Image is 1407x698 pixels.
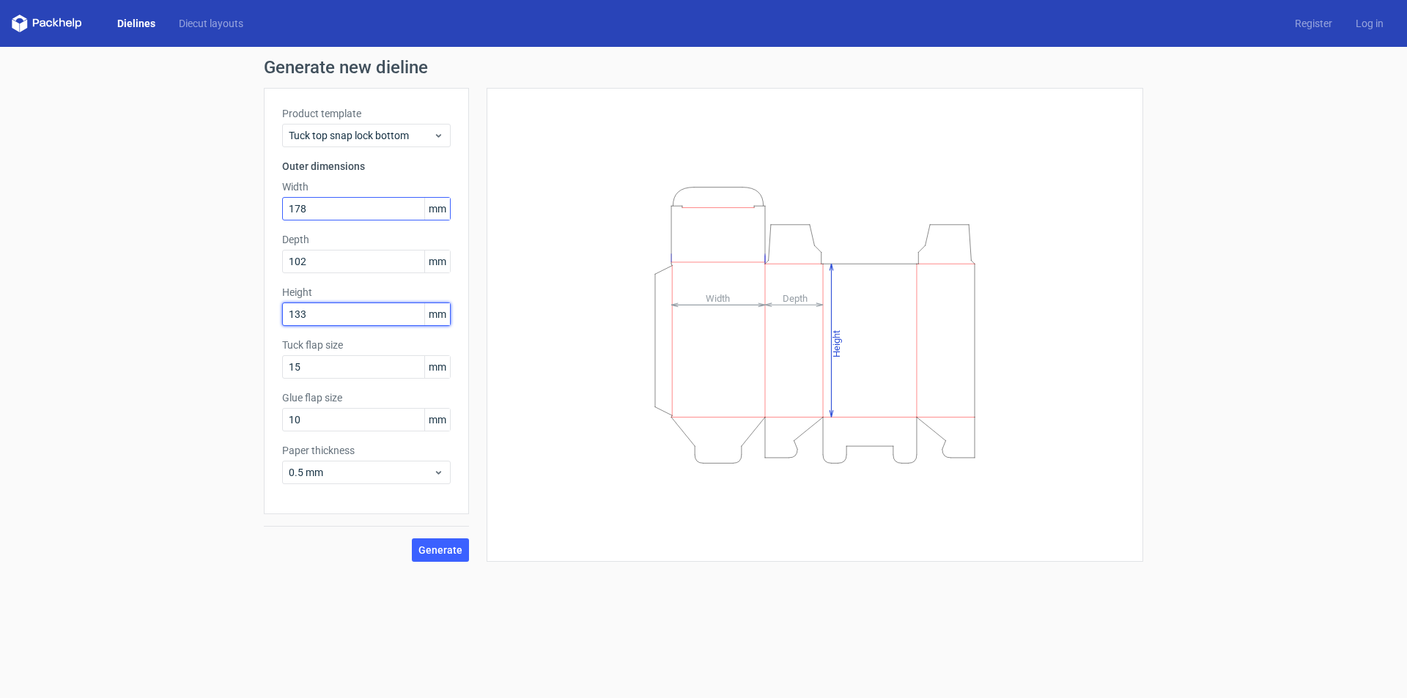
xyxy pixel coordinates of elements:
tspan: Width [706,292,730,303]
span: Tuck top snap lock bottom [289,128,433,143]
label: Depth [282,232,451,247]
span: mm [424,409,450,431]
span: mm [424,303,450,325]
label: Product template [282,106,451,121]
tspan: Depth [783,292,808,303]
label: Paper thickness [282,443,451,458]
h3: Outer dimensions [282,159,451,174]
label: Glue flap size [282,390,451,405]
a: Register [1283,16,1344,31]
a: Dielines [106,16,167,31]
label: Tuck flap size [282,338,451,352]
span: Generate [418,545,462,555]
label: Width [282,179,451,194]
span: mm [424,198,450,220]
a: Log in [1344,16,1395,31]
a: Diecut layouts [167,16,255,31]
h1: Generate new dieline [264,59,1143,76]
button: Generate [412,538,469,562]
span: mm [424,356,450,378]
span: 0.5 mm [289,465,433,480]
label: Height [282,285,451,300]
span: mm [424,250,450,272]
tspan: Height [831,330,842,357]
